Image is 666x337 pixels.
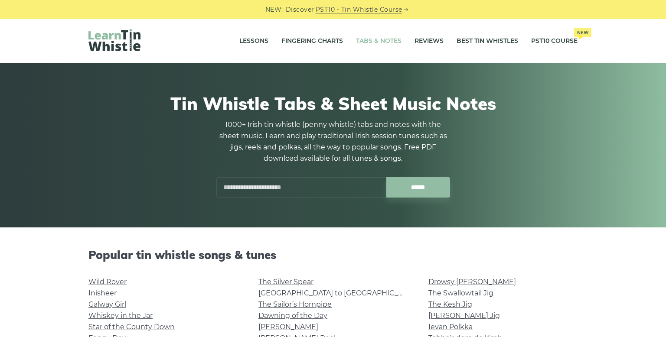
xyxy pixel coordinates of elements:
h1: Tin Whistle Tabs & Sheet Music Notes [88,93,578,114]
a: Best Tin Whistles [457,30,518,52]
a: Drowsy [PERSON_NAME] [428,278,516,286]
a: Star of the County Down [88,323,175,331]
a: Wild Rover [88,278,127,286]
a: Reviews [415,30,444,52]
a: [PERSON_NAME] Jig [428,311,500,320]
a: Whiskey in the Jar [88,311,153,320]
p: 1000+ Irish tin whistle (penny whistle) tabs and notes with the sheet music. Learn and play tradi... [216,119,450,164]
a: PST10 CourseNew [531,30,578,52]
a: Ievan Polkka [428,323,473,331]
a: The Sailor’s Hornpipe [258,300,332,308]
img: LearnTinWhistle.com [88,29,140,51]
a: Dawning of the Day [258,311,327,320]
a: Fingering Charts [281,30,343,52]
a: The Kesh Jig [428,300,472,308]
a: Galway Girl [88,300,126,308]
span: New [574,28,591,37]
a: The Silver Spear [258,278,313,286]
a: [PERSON_NAME] [258,323,318,331]
a: Inisheer [88,289,117,297]
a: Lessons [239,30,268,52]
h2: Popular tin whistle songs & tunes [88,248,578,262]
a: Tabs & Notes [356,30,402,52]
a: The Swallowtail Jig [428,289,493,297]
a: [GEOGRAPHIC_DATA] to [GEOGRAPHIC_DATA] [258,289,418,297]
